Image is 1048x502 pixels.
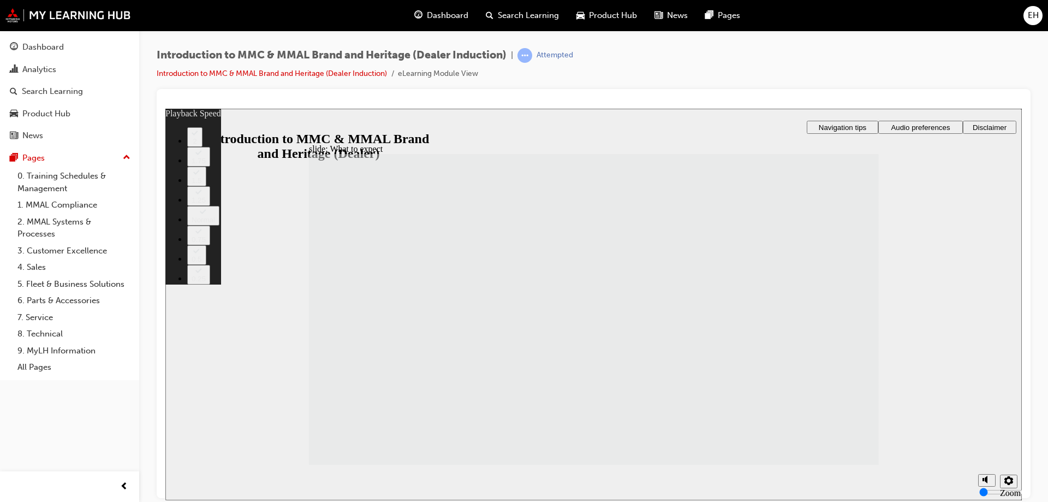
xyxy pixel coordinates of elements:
[646,4,696,27] a: news-iconNews
[718,9,740,22] span: Pages
[22,129,43,142] div: News
[13,292,135,309] a: 6. Parts & Accessories
[4,81,135,102] a: Search Learning
[4,148,135,168] button: Pages
[654,9,663,22] span: news-icon
[4,35,135,148] button: DashboardAnalyticsSearch LearningProduct HubNews
[4,126,135,146] a: News
[576,9,585,22] span: car-icon
[10,131,18,141] span: news-icon
[123,151,130,165] span: up-icon
[814,379,884,388] input: volume
[13,342,135,359] a: 9. MyLH Information
[4,104,135,124] a: Product Hub
[5,8,131,22] img: mmal
[398,68,478,80] li: eLearning Module View
[4,37,135,57] a: Dashboard
[120,480,128,494] span: prev-icon
[13,197,135,214] a: 1. MMAL Compliance
[10,65,18,75] span: chart-icon
[537,50,573,61] div: Attempted
[511,49,513,62] span: |
[807,356,851,392] div: misc controls
[13,326,135,342] a: 8. Technical
[477,4,568,27] a: search-iconSearch Learning
[13,214,135,243] a: 2. MMAL Systems & Processes
[568,4,646,27] a: car-iconProduct Hub
[22,152,45,164] div: Pages
[406,4,477,27] a: guage-iconDashboard
[13,259,135,276] a: 4. Sales
[498,9,559,22] span: Search Learning
[10,87,17,97] span: search-icon
[10,43,18,52] span: guage-icon
[13,359,135,376] a: All Pages
[10,109,18,119] span: car-icon
[10,153,18,163] span: pages-icon
[13,243,135,259] a: 3. Customer Excellence
[486,9,493,22] span: search-icon
[653,15,701,23] span: Navigation tips
[641,12,713,25] button: Navigation tips
[813,365,830,378] button: Unmute (Ctrl+Alt+M)
[22,63,56,76] div: Analytics
[589,9,637,22] span: Product Hub
[22,85,83,98] div: Search Learning
[725,15,784,23] span: Audio preferences
[835,380,855,409] label: Zoom to fit
[427,9,468,22] span: Dashboard
[157,49,507,62] span: Introduction to MMC & MMAL Brand and Heritage (Dealer Induction)
[22,108,70,120] div: Product Hub
[13,276,135,293] a: 5. Fleet & Business Solutions
[157,69,387,78] a: Introduction to MMC & MMAL Brand and Heritage (Dealer Induction)
[4,60,135,80] a: Analytics
[1028,9,1039,22] span: EH
[807,15,841,23] span: Disclaimer
[797,12,851,25] button: Disclaimer
[22,19,37,38] button: 2
[13,309,135,326] a: 7. Service
[1023,6,1043,25] button: EH
[835,366,852,380] button: Settings
[26,28,33,37] div: 2
[667,9,688,22] span: News
[517,48,532,63] span: learningRecordVerb_ATTEMPT-icon
[13,168,135,197] a: 0. Training Schedules & Management
[414,9,422,22] span: guage-icon
[705,9,713,22] span: pages-icon
[696,4,749,27] a: pages-iconPages
[22,41,64,54] div: Dashboard
[713,12,797,25] button: Audio preferences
